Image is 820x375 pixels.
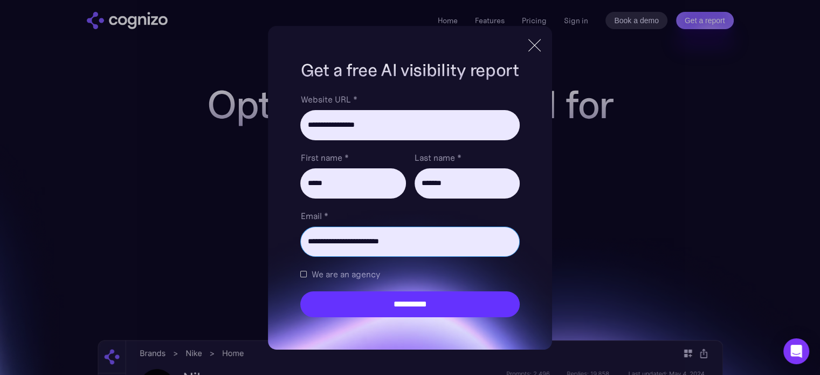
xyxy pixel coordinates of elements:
h1: Get a free AI visibility report [300,58,519,82]
form: Brand Report Form [300,93,519,317]
label: Website URL * [300,93,519,106]
label: Email * [300,209,519,222]
label: Last name * [415,151,520,164]
span: We are an agency [311,268,380,281]
label: First name * [300,151,405,164]
div: Open Intercom Messenger [783,338,809,364]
